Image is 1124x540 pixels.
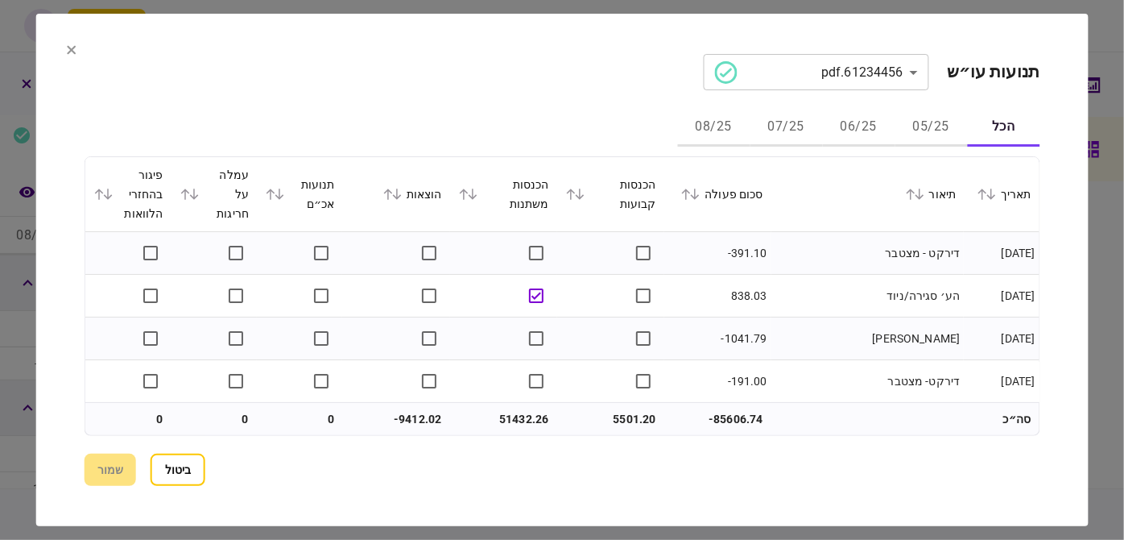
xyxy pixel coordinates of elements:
[151,454,205,486] button: ביטול
[663,318,771,360] td: -1041.79
[967,108,1039,147] button: הכל
[771,360,965,403] td: דירקט- מצטבר
[822,108,895,147] button: 06/25
[556,403,663,435] td: 5501.20
[964,403,1039,435] td: סה״כ
[171,403,256,435] td: 0
[972,185,1031,204] div: תאריך
[750,108,822,147] button: 07/25
[564,175,655,214] div: הכנסות קבועות
[663,232,771,275] td: -391.10
[947,62,1039,82] h2: תנועות עו״ש
[779,185,957,204] div: תיאור
[672,185,762,204] div: סכום פעולה
[715,61,903,84] div: 61234456.pdf
[895,108,967,147] button: 05/25
[964,318,1039,360] td: [DATE]
[771,275,965,318] td: הע׳ סגירה/ניוד
[85,403,171,435] td: 0
[663,403,771,435] td: -85606.74
[663,360,771,403] td: -191.00
[964,275,1039,318] td: [DATE]
[663,275,771,318] td: 838.03
[342,403,449,435] td: -9412.02
[179,165,248,223] div: עמלה על חריגות
[771,232,965,275] td: דירקט - מצטבר
[350,185,441,204] div: הוצאות
[771,318,965,360] td: [PERSON_NAME]
[964,360,1039,403] td: [DATE]
[677,108,750,147] button: 08/25
[964,232,1039,275] td: [DATE]
[257,403,342,435] td: 0
[93,165,163,223] div: פיגור בהחזרי הלוואות
[449,403,556,435] td: 51432.26
[265,175,334,214] div: תנועות אכ״ם
[457,175,548,214] div: הכנסות משתנות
